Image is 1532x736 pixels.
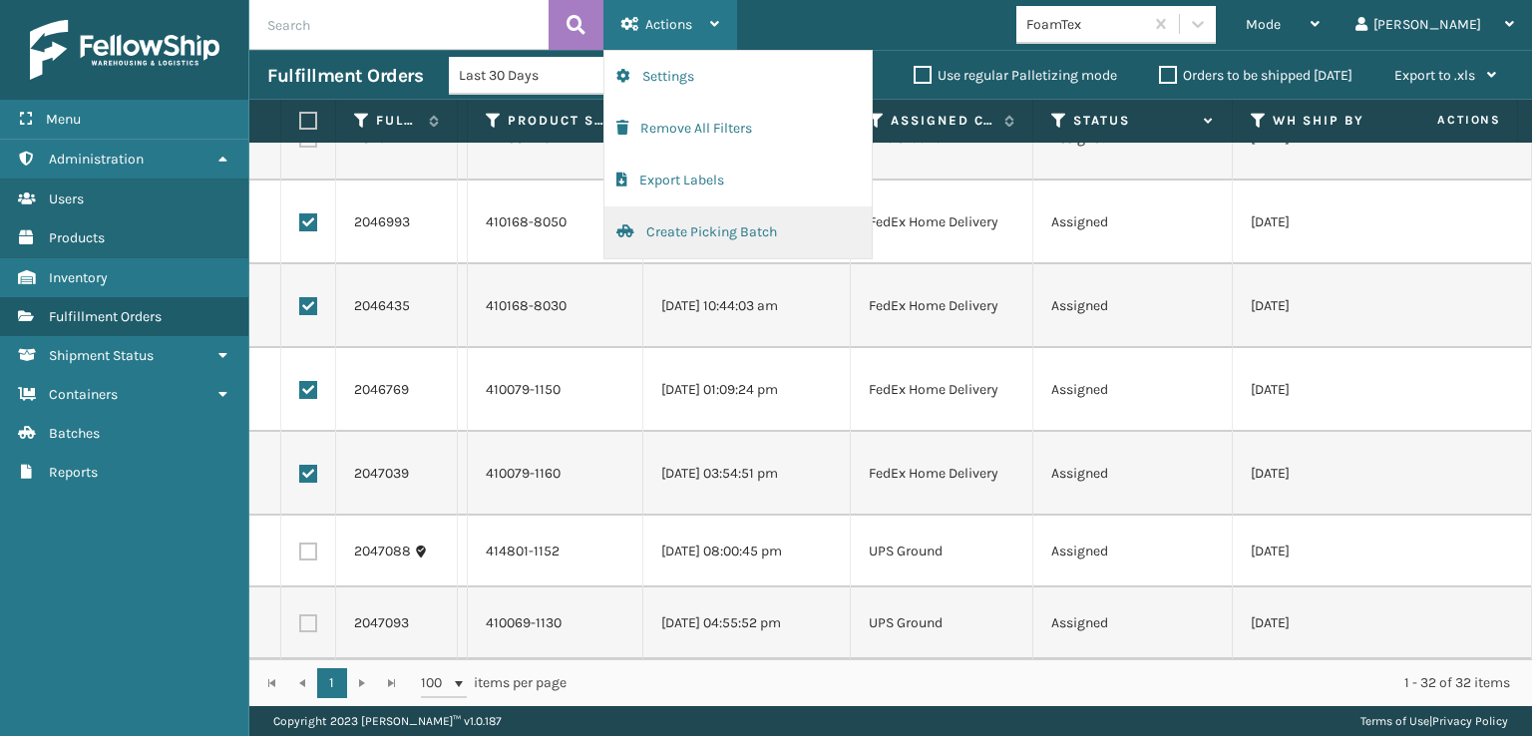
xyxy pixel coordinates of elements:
[1033,348,1233,432] td: Assigned
[49,308,162,325] span: Fulfillment Orders
[643,432,851,516] td: [DATE] 03:54:51 pm
[1233,587,1432,659] td: [DATE]
[851,432,1033,516] td: FedEx Home Delivery
[49,386,118,403] span: Containers
[459,65,613,86] div: Last 30 Days
[49,190,84,207] span: Users
[458,181,468,264] td: 112-4063983-8949044
[1033,264,1233,348] td: Assigned
[914,67,1117,84] label: Use regular Palletizing mode
[643,587,851,659] td: [DATE] 04:55:52 pm
[1033,587,1233,659] td: Assigned
[486,543,560,559] a: 414801-1152
[49,464,98,481] span: Reports
[46,111,81,128] span: Menu
[851,348,1033,432] td: FedEx Home Delivery
[486,465,561,482] a: 410079-1160
[643,348,851,432] td: [DATE] 01:09:24 pm
[1233,516,1432,587] td: [DATE]
[604,155,872,206] button: Export Labels
[376,112,419,130] label: Fulfillment Order Id
[354,613,409,633] a: 2047093
[643,264,851,348] td: [DATE] 10:44:03 am
[851,264,1033,348] td: FedEx Home Delivery
[458,516,468,587] td: 17688844
[486,381,561,398] a: 410079-1150
[486,213,567,230] a: 410168-8050
[891,112,994,130] label: Assigned Carrier Service
[49,151,144,168] span: Administration
[851,516,1033,587] td: UPS Ground
[1033,181,1233,264] td: Assigned
[1233,432,1432,516] td: [DATE]
[354,542,411,561] a: 2047088
[49,229,105,246] span: Products
[1233,264,1432,348] td: [DATE]
[1432,714,1508,728] a: Privacy Policy
[1273,112,1393,130] label: WH Ship By Date
[1360,706,1508,736] div: |
[851,181,1033,264] td: FedEx Home Delivery
[421,673,451,693] span: 100
[49,269,108,286] span: Inventory
[317,668,347,698] a: 1
[645,16,692,33] span: Actions
[604,51,872,103] button: Settings
[458,264,468,348] td: 112-7191398-0606643
[1073,112,1194,130] label: Status
[354,212,410,232] a: 2046993
[1360,714,1429,728] a: Terms of Use
[1033,432,1233,516] td: Assigned
[1233,348,1432,432] td: [DATE]
[354,296,410,316] a: 2046435
[604,103,872,155] button: Remove All Filters
[354,464,409,484] a: 2047039
[273,706,502,736] p: Copyright 2023 [PERSON_NAME]™ v 1.0.187
[354,380,409,400] a: 2046769
[486,297,567,314] a: 410168-8030
[1033,516,1233,587] td: Assigned
[1026,14,1145,35] div: FoamTex
[458,348,468,432] td: 112-3032269-7078651
[458,587,468,659] td: BfmypSK56
[1374,104,1513,137] span: Actions
[643,516,851,587] td: [DATE] 08:00:45 pm
[1394,67,1475,84] span: Export to .xls
[30,20,219,80] img: logo
[1246,16,1281,33] span: Mode
[458,432,468,516] td: 111-0752425-1447436
[49,425,100,442] span: Batches
[604,206,872,258] button: Create Picking Batch
[49,347,154,364] span: Shipment Status
[1159,67,1352,84] label: Orders to be shipped [DATE]
[267,64,423,88] h3: Fulfillment Orders
[594,673,1510,693] div: 1 - 32 of 32 items
[486,614,562,631] a: 410069-1130
[1233,181,1432,264] td: [DATE]
[508,112,604,130] label: Product SKU
[851,587,1033,659] td: UPS Ground
[421,668,567,698] span: items per page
